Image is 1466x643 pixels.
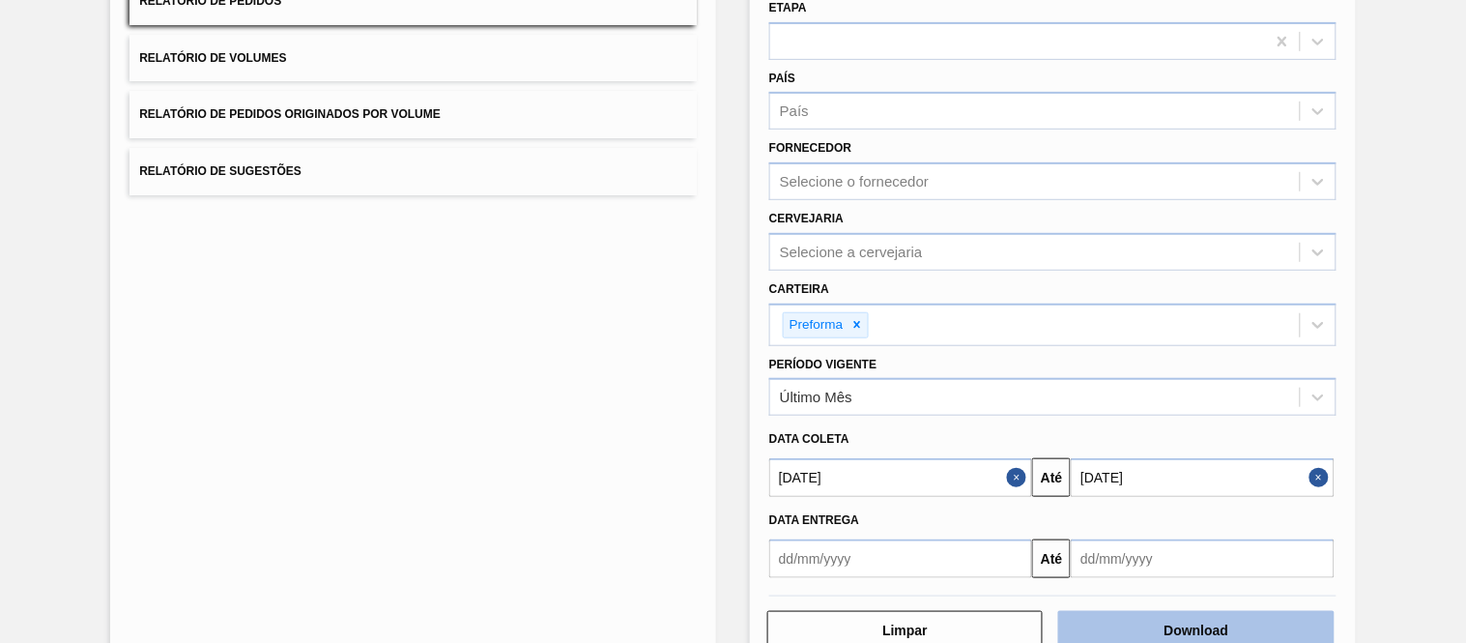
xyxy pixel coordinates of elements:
[1007,458,1032,497] button: Close
[769,540,1032,578] input: dd/mm/yyyy
[769,432,849,446] span: Data coleta
[139,51,286,65] span: Relatório de Volumes
[769,1,807,15] label: Etapa
[780,103,809,120] div: País
[769,458,1032,497] input: dd/mm/yyyy
[769,72,795,85] label: País
[1071,540,1334,578] input: dd/mm/yyyy
[769,282,829,296] label: Carteira
[769,513,859,527] span: Data entrega
[1071,458,1334,497] input: dd/mm/yyyy
[129,35,697,82] button: Relatório de Volumes
[780,174,929,190] div: Selecione o fornecedor
[129,148,697,195] button: Relatório de Sugestões
[1032,458,1071,497] button: Até
[769,212,844,225] label: Cervejaria
[780,390,852,406] div: Último Mês
[1032,540,1071,578] button: Até
[139,164,302,178] span: Relatório de Sugestões
[769,141,851,155] label: Fornecedor
[769,358,877,371] label: Período Vigente
[139,107,441,121] span: Relatório de Pedidos Originados por Volume
[784,313,847,337] div: Preforma
[1309,458,1335,497] button: Close
[780,244,923,260] div: Selecione a cervejaria
[129,91,697,138] button: Relatório de Pedidos Originados por Volume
